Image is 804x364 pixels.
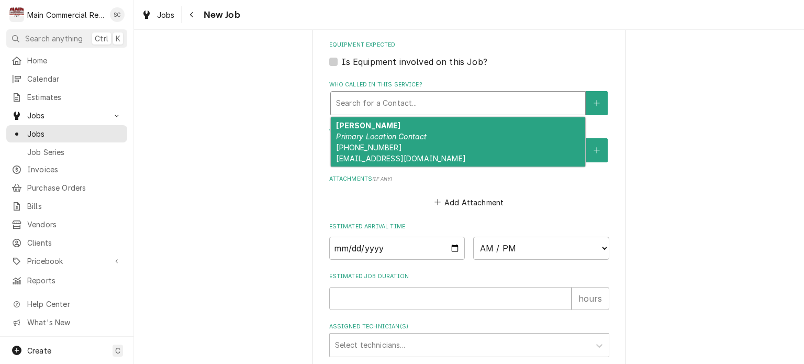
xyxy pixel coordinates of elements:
button: Search anythingCtrlK [6,29,127,48]
a: Invoices [6,161,127,178]
label: Assigned Technician(s) [329,323,609,331]
span: New Job [200,8,240,22]
label: Estimated Job Duration [329,272,609,281]
button: Navigate back [184,6,200,23]
input: Date [329,237,465,260]
span: Calendar [27,73,122,84]
span: Vendors [27,219,122,230]
div: Main Commercial Refrigeration Service [27,9,104,20]
strong: [PERSON_NAME] [336,121,400,130]
div: M [9,7,24,22]
div: Equipment Expected [329,41,609,68]
span: Search anything [25,33,83,44]
span: Pricebook [27,256,106,267]
a: Purchase Orders [6,179,127,196]
a: Go to Jobs [6,107,127,124]
div: Assigned Technician(s) [329,323,609,357]
a: Jobs [6,125,127,142]
select: Time Select [473,237,609,260]
div: Who should the tech(s) ask for? [329,128,609,162]
a: Job Series [6,144,127,161]
a: Reports [6,272,127,289]
a: Calendar [6,70,127,87]
span: [PHONE_NUMBER] [EMAIL_ADDRESS][DOMAIN_NAME] [336,143,465,163]
a: Go to Pricebook [6,252,127,270]
label: Attachments [329,175,609,183]
a: Clients [6,234,127,251]
em: Primary Location Contact [336,132,427,141]
span: Help Center [27,299,121,310]
span: K [116,33,120,44]
div: Estimated Job Duration [329,272,609,310]
a: Bills [6,197,127,215]
a: Vendors [6,216,127,233]
div: hours [572,287,609,310]
span: Reports [27,275,122,286]
label: Is Equipment involved on this Job? [342,56,487,68]
label: Equipment Expected [329,41,609,49]
button: Create New Contact [586,91,608,115]
div: Estimated Arrival Time [329,223,609,260]
span: Create [27,346,51,355]
span: Job Series [27,147,122,158]
svg: Create New Contact [594,147,600,154]
span: Home [27,55,122,66]
span: ( if any ) [372,176,392,182]
span: Bills [27,201,122,212]
span: Jobs [27,128,122,139]
label: Who called in this service? [329,81,609,89]
div: SC [110,7,125,22]
a: Home [6,52,127,69]
span: C [115,345,120,356]
a: Jobs [137,6,179,24]
span: Invoices [27,164,122,175]
div: Who called in this service? [329,81,609,115]
a: Go to Help Center [6,295,127,313]
button: Create New Contact [586,138,608,162]
span: Jobs [27,110,106,121]
span: Clients [27,237,122,248]
a: Estimates [6,89,127,106]
svg: Create New Contact [594,100,600,107]
label: Estimated Arrival Time [329,223,609,231]
span: Ctrl [95,33,108,44]
span: Jobs [157,9,175,20]
span: Estimates [27,92,122,103]
div: Main Commercial Refrigeration Service's Avatar [9,7,24,22]
button: Add Attachment [432,195,506,209]
div: Sharon Campbell's Avatar [110,7,125,22]
a: Go to What's New [6,314,127,331]
label: Who should the tech(s) ask for? [329,128,609,136]
div: Attachments [329,175,609,209]
span: What's New [27,317,121,328]
span: Purchase Orders [27,182,122,193]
